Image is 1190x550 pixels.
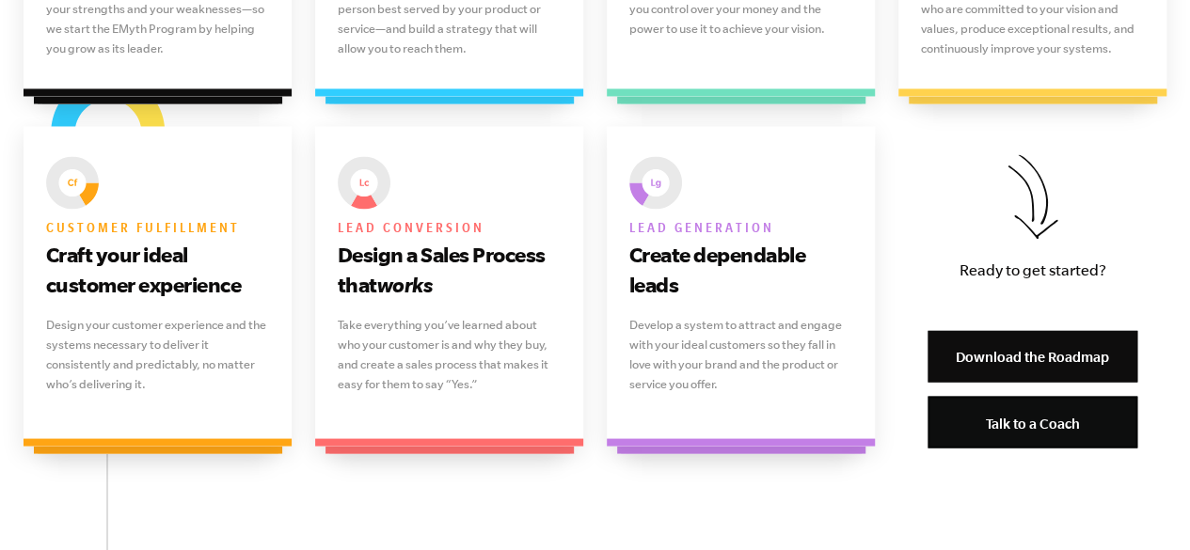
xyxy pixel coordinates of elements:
[629,156,682,209] img: EMyth The Seven Essential Systems: Lead generation
[377,272,433,295] i: works
[629,314,853,393] p: Develop a system to attract and engage with your ideal customers so they fall in love with your b...
[338,156,390,209] img: EMyth The Seven Essential Systems: Lead conversion
[928,330,1137,382] a: Download the Roadmap
[46,216,270,239] h6: Customer fulfillment
[338,216,562,239] h6: Lead conversion
[629,216,853,239] h6: Lead generation
[1096,460,1190,550] iframe: Chat Widget
[338,314,562,393] p: Take everything you’ve learned about who your customer is and why they buy, and create a sales pr...
[629,239,853,299] h3: Create dependable leads
[986,415,1080,431] span: Talk to a Coach
[928,257,1137,282] p: Ready to get started?
[46,239,270,299] h3: Craft your ideal customer experience
[1008,154,1058,239] img: Download the Roadmap
[928,396,1137,448] a: Talk to a Coach
[338,239,562,299] h3: Design a Sales Process that
[46,156,99,209] img: EMyth The Seven Essential Systems: Customer fulfillment
[46,314,270,393] p: Design your customer experience and the systems necessary to deliver it consistently and predicta...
